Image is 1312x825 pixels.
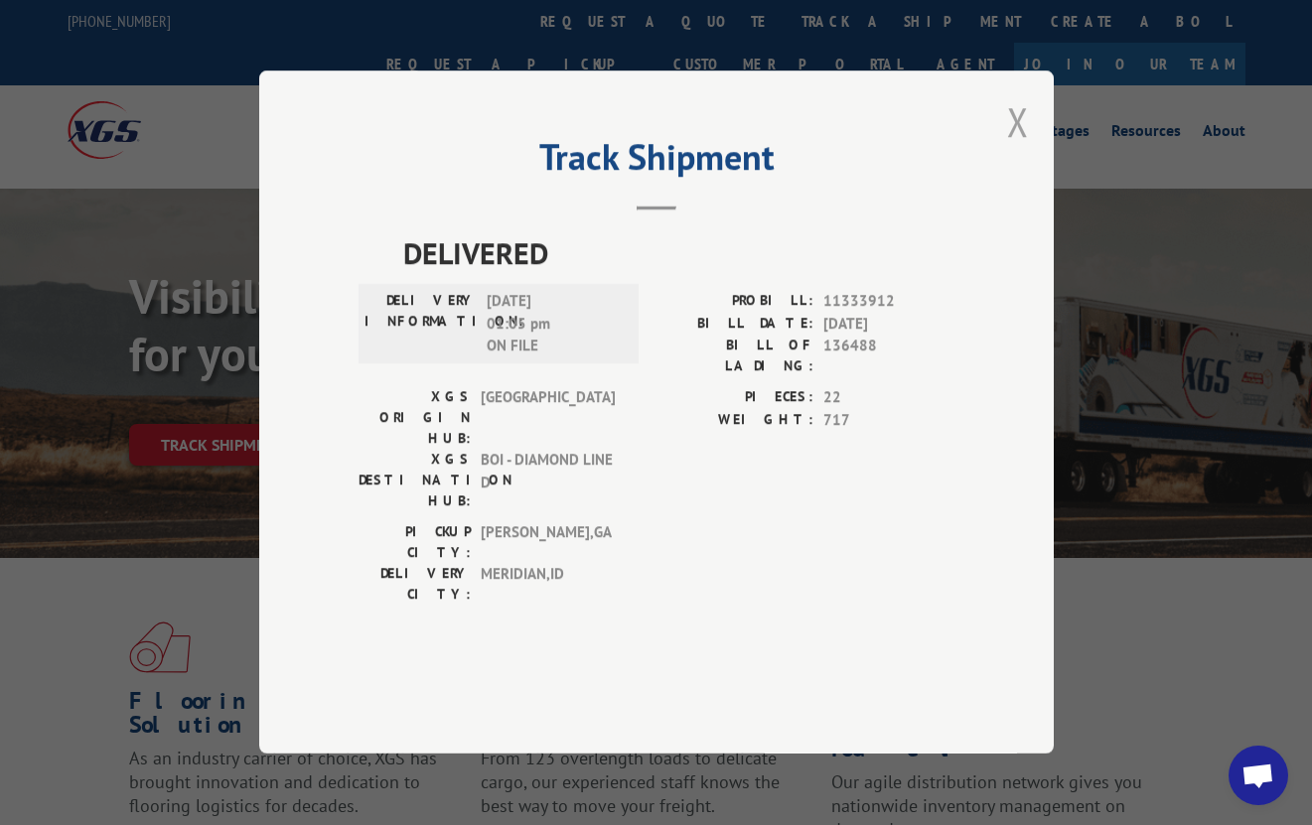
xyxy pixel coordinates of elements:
span: [GEOGRAPHIC_DATA] [481,387,615,450]
label: XGS DESTINATION HUB: [359,450,471,512]
button: Close modal [1007,95,1029,148]
span: DELIVERED [403,231,954,276]
span: [DATE] [823,313,954,336]
span: BOI - DIAMOND LINE D [481,450,615,512]
label: DELIVERY INFORMATION: [364,291,477,358]
span: 11333912 [823,291,954,314]
span: 22 [823,387,954,410]
label: BILL DATE: [656,313,813,336]
label: XGS ORIGIN HUB: [359,387,471,450]
span: [PERSON_NAME] , GA [481,522,615,564]
label: PROBILL: [656,291,813,314]
h2: Track Shipment [359,143,954,181]
span: [DATE] 01:05 pm ON FILE [487,291,621,358]
label: PIECES: [656,387,813,410]
span: MERIDIAN , ID [481,564,615,606]
div: Open chat [1229,746,1288,805]
span: 717 [823,409,954,432]
label: WEIGHT: [656,409,813,432]
label: BILL OF LADING: [656,336,813,377]
label: PICKUP CITY: [359,522,471,564]
span: 136488 [823,336,954,377]
label: DELIVERY CITY: [359,564,471,606]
